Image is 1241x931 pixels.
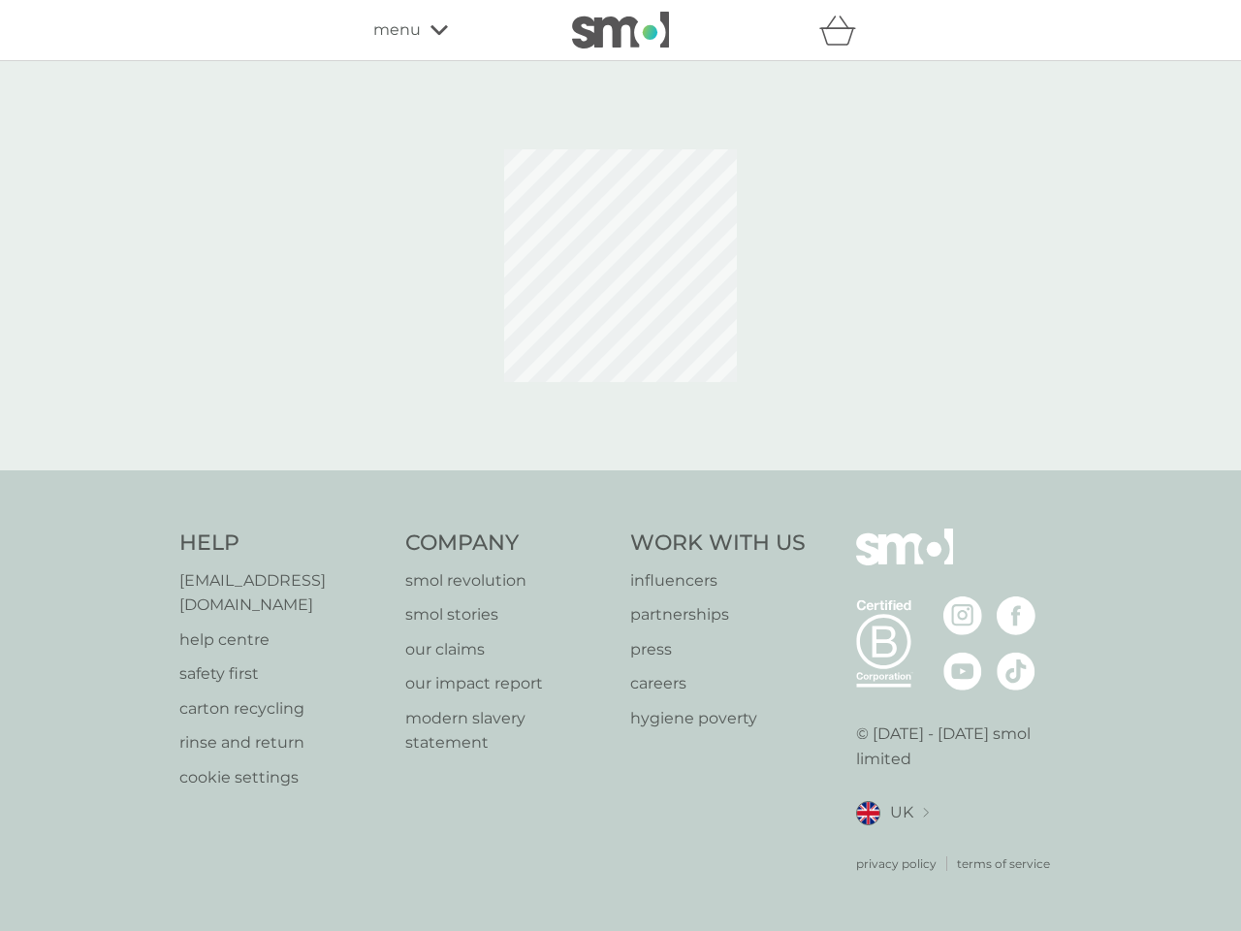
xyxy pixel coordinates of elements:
a: our impact report [405,671,612,696]
img: smol [856,529,953,594]
span: menu [373,17,421,43]
a: safety first [179,661,386,687]
a: smol stories [405,602,612,627]
a: modern slavery statement [405,706,612,755]
a: [EMAIL_ADDRESS][DOMAIN_NAME] [179,568,386,618]
img: visit the smol Tiktok page [997,652,1035,690]
a: terms of service [957,854,1050,873]
a: privacy policy [856,854,937,873]
a: partnerships [630,602,806,627]
span: UK [890,800,913,825]
img: UK flag [856,801,880,825]
img: smol [572,12,669,48]
h4: Work With Us [630,529,806,559]
img: select a new location [923,808,929,819]
a: carton recycling [179,696,386,722]
div: basket [819,11,868,49]
a: hygiene poverty [630,706,806,731]
a: cookie settings [179,765,386,790]
img: visit the smol Instagram page [943,596,982,635]
img: visit the smol Youtube page [943,652,982,690]
a: our claims [405,637,612,662]
a: smol revolution [405,568,612,594]
h4: Help [179,529,386,559]
a: careers [630,671,806,696]
a: press [630,637,806,662]
a: influencers [630,568,806,594]
p: © [DATE] - [DATE] smol limited [856,722,1063,771]
a: help centre [179,627,386,653]
h4: Company [405,529,612,559]
a: rinse and return [179,730,386,755]
img: visit the smol Facebook page [997,596,1035,635]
